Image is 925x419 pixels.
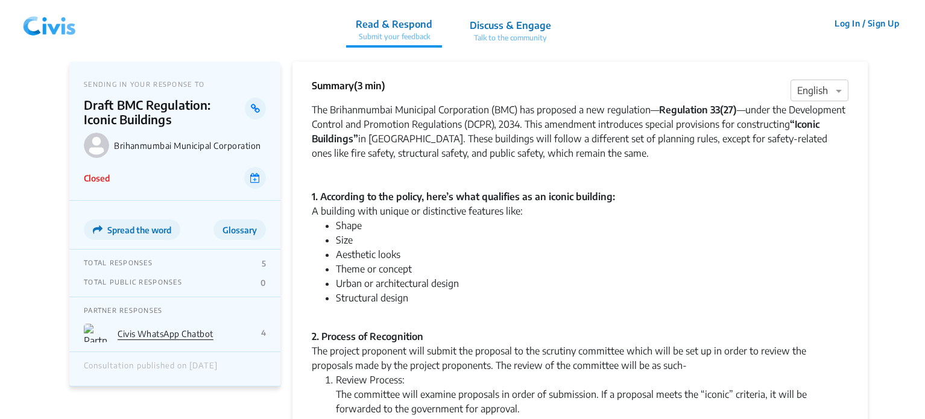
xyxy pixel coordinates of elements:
[312,204,848,218] div: A building with unique or distinctive features like:
[84,324,108,342] img: Partner Logo
[84,219,180,240] button: Spread the word
[84,306,266,314] p: PARTNER RESPONSES
[260,278,266,288] p: 0
[114,140,266,151] p: Brihanmumbai Municipal Corporation
[84,133,109,158] img: Brihanmumbai Municipal Corporation logo
[659,104,737,116] strong: Regulation 33(27)
[827,14,907,33] button: Log In / Sign Up
[336,262,848,276] li: Theme or concept
[312,191,615,203] strong: 1. According to the policy, here’s what qualifies as an iconic building:
[312,102,848,175] div: The Brihanmumbai Municipal Corporation (BMC) has proposed a new regulation— —under the Developmen...
[470,33,551,43] p: Talk to the community
[312,344,848,373] div: The project proponent will submit the proposal to the scrutiny committee which will be set up in ...
[336,373,848,416] li: Review Process: The committee will examine proposals in order of submission. If a proposal meets ...
[118,329,213,339] a: Civis WhatsApp Chatbot
[84,259,153,268] p: TOTAL RESPONSES
[84,361,218,377] div: Consultation published on [DATE]
[107,225,171,235] span: Spread the word
[470,18,551,33] p: Discuss & Engage
[84,172,110,184] p: Closed
[84,80,266,88] p: SENDING IN YOUR RESPONSE TO
[356,17,432,31] p: Read & Respond
[336,291,848,320] li: Structural design
[18,5,81,42] img: navlogo.png
[336,233,848,247] li: Size
[213,219,266,240] button: Glossary
[336,276,848,291] li: Urban or architectural design
[356,31,432,42] p: Submit your feedback
[223,225,257,235] span: Glossary
[312,330,423,342] strong: 2. Process of Recognition
[84,278,182,288] p: TOTAL PUBLIC RESPONSES
[262,259,266,268] p: 5
[336,247,848,262] li: Aesthetic looks
[312,78,385,93] p: Summary
[261,328,266,338] p: 4
[354,80,385,92] span: (3 min)
[84,98,245,127] p: Draft BMC Regulation: Iconic Buildings
[336,218,848,233] li: Shape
